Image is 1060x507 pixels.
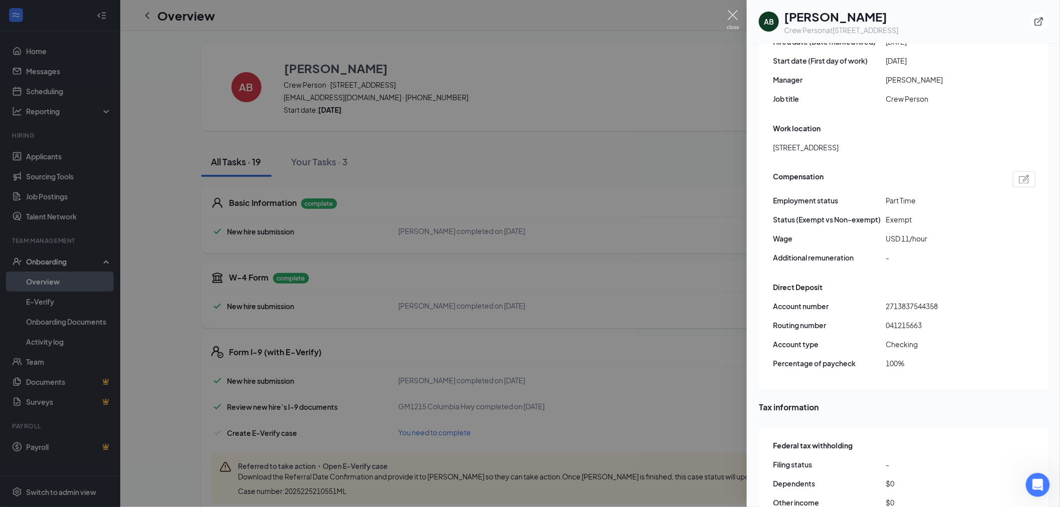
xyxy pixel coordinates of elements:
[773,478,886,489] span: Dependents
[157,4,176,23] button: Home
[773,195,886,206] span: Employment status
[773,142,839,153] span: [STREET_ADDRESS]
[773,320,886,331] span: Routing number
[773,93,886,104] span: Job title
[886,339,998,350] span: Checking
[886,55,998,66] span: [DATE]
[1034,17,1044,27] svg: ExternalLink
[886,320,998,331] span: 041215663
[32,328,40,336] button: Gif picker
[886,459,998,470] span: -
[176,4,194,22] div: Close
[886,252,998,264] span: -
[773,252,886,264] span: Additional remuneration
[8,48,192,368] div: James says…
[784,25,899,35] div: Crew Person at [STREET_ADDRESS]
[764,17,774,27] div: AB
[886,214,998,225] span: Exempt
[16,54,156,152] div: Hi there, I hope you're doing well! My apologies for the delayed response, as I've just returned ...
[172,324,188,340] button: Send a message…
[773,123,821,134] span: Work location
[49,13,120,23] p: Active in the last 15m
[773,339,886,350] span: Account type
[886,195,998,206] span: Part Time
[7,4,26,23] button: go back
[773,55,886,66] span: Start date (First day of work)
[886,358,998,369] span: 100%
[773,459,886,470] span: Filing status
[773,440,853,451] span: Federal tax withholding
[16,328,24,336] button: Emoji picker
[49,5,114,13] h1: [PERSON_NAME]
[773,358,886,369] span: Percentage of paycheck
[773,171,824,187] span: Compensation
[784,8,899,25] h1: [PERSON_NAME]
[886,74,998,85] span: [PERSON_NAME]
[759,401,1048,414] span: Tax information
[8,48,164,346] div: Hi there, I hope you're doing well! My apologies for the delayed response, as I've just returned ...
[773,74,886,85] span: Manager
[886,233,998,244] span: USD 11/hour
[1030,13,1048,31] button: ExternalLink
[9,307,192,324] textarea: Message…
[773,301,886,312] span: Account number
[886,93,998,104] span: Crew Person
[886,301,998,312] span: 2713837544358
[48,328,56,336] button: Upload attachment
[773,282,823,293] span: Direct Deposit
[21,34,179,55] a: Arhianna Bell - E-Verify case status
[42,41,171,49] span: Arhianna Bell - E-Verify case status
[29,6,45,22] img: Profile image for James
[773,214,886,225] span: Status (Exempt vs Non-exempt)
[773,233,886,244] span: Wage
[886,478,998,489] span: $0
[1026,473,1050,497] iframe: Intercom live chat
